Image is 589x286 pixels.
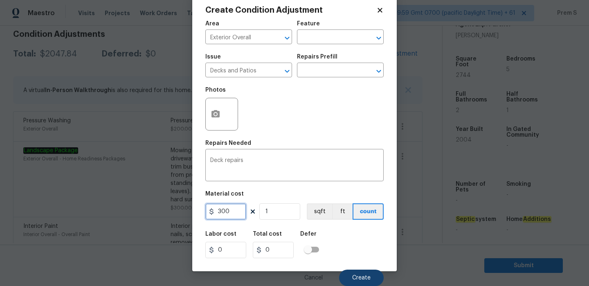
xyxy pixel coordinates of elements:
h5: Photos [205,87,226,93]
button: Open [373,32,384,44]
button: Create [339,270,384,286]
button: Cancel [291,270,336,286]
span: Create [352,275,371,281]
button: count [353,203,384,220]
button: ft [332,203,353,220]
h5: Issue [205,54,221,60]
h5: Material cost [205,191,244,197]
h5: Area [205,21,219,27]
h5: Labor cost [205,231,236,237]
button: sqft [307,203,332,220]
textarea: Deck repairs [210,158,379,175]
h5: Repairs Needed [205,140,251,146]
h5: Defer [300,231,317,237]
button: Open [281,32,293,44]
h5: Feature [297,21,320,27]
button: Open [281,65,293,77]
button: Open [373,65,384,77]
h5: Repairs Prefill [297,54,337,60]
h5: Total cost [253,231,282,237]
h2: Create Condition Adjustment [205,6,376,14]
span: Cancel [304,275,323,281]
